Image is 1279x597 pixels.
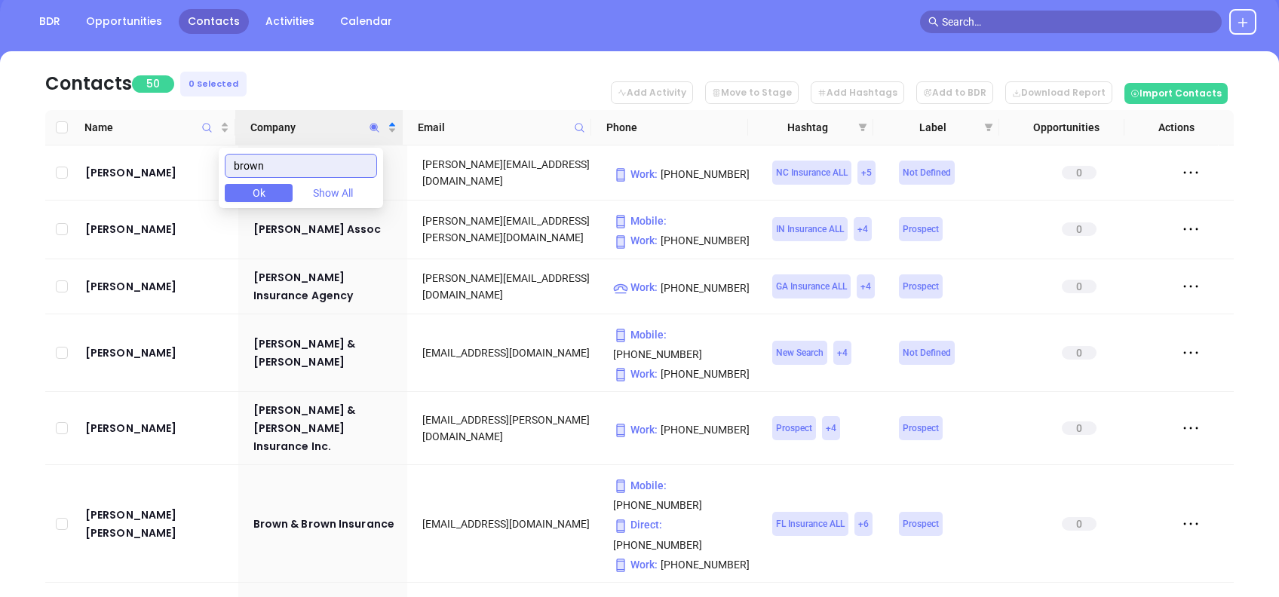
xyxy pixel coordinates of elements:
div: 0 Selected [180,72,247,96]
span: 0 [1062,346,1097,360]
div: [PERSON_NAME][EMAIL_ADDRESS][DOMAIN_NAME] [422,156,592,189]
span: Company [250,119,385,136]
span: Show All [313,185,353,201]
span: 0 [1062,421,1097,435]
span: filter [984,123,993,132]
span: Mobile : [613,477,667,494]
div: Contacts [45,70,132,97]
a: BDR [30,9,69,34]
span: Work : [613,166,658,182]
a: [PERSON_NAME] & [PERSON_NAME] [253,335,402,371]
span: 0 [1062,222,1097,236]
span: Work : [613,279,658,295]
span: 50 [132,75,174,93]
p: [PHONE_NUMBER] [613,556,751,573]
button: Import Contacts [1124,83,1228,104]
a: Brown & Brown Insurance [253,515,402,533]
span: search [928,17,939,27]
a: [PERSON_NAME] [85,277,232,295]
p: [PHONE_NUMBER] [613,421,751,438]
a: [PERSON_NAME] [85,344,232,362]
th: Name [78,110,235,145]
a: [PERSON_NAME] Insurance Agency [253,268,402,305]
span: Direct : [613,516,662,533]
a: Opportunities [77,9,171,34]
span: NC Insurance ALL [776,164,848,181]
button: Ok [225,184,293,202]
span: Work : [613,421,658,438]
span: Prospect [903,420,939,436]
div: [EMAIL_ADDRESS][DOMAIN_NAME] [422,516,592,532]
span: Name [84,119,217,136]
span: + 4 [837,344,848,361]
p: [PHONE_NUMBER] [613,279,751,295]
span: Mobile : [613,326,667,343]
span: New Search [776,344,824,361]
p: [PHONE_NUMBER] [613,232,751,249]
span: Mobile : [613,213,667,229]
span: FL Insurance ALL [776,516,845,532]
a: [PERSON_NAME] Assoc [253,220,402,238]
p: [PHONE_NUMBER] [613,366,751,382]
span: Work : [613,556,658,573]
th: Opportunities [999,110,1124,145]
span: Work : [613,232,658,249]
span: 0 [1062,517,1097,531]
span: Label [888,119,977,136]
p: [PHONE_NUMBER] [613,326,751,363]
span: Prospect [903,516,939,532]
span: + 6 [858,516,869,532]
span: + 4 [860,278,871,295]
a: [PERSON_NAME] & [PERSON_NAME] Insurance Inc. [253,401,402,455]
a: [PERSON_NAME] [85,220,232,238]
span: 0 [1062,166,1097,179]
p: [PHONE_NUMBER] [613,477,751,513]
p: [PHONE_NUMBER] [613,166,751,182]
input: Search… [942,14,1213,30]
div: [EMAIL_ADDRESS][PERSON_NAME][DOMAIN_NAME] [422,412,592,445]
span: Work : [613,366,658,382]
span: Not Defined [903,164,951,181]
span: filter [981,116,996,139]
a: [PERSON_NAME] [85,419,232,437]
span: Ok [253,185,265,201]
a: Calendar [331,9,401,34]
div: [PERSON_NAME][EMAIL_ADDRESS][PERSON_NAME][DOMAIN_NAME] [422,213,592,246]
p: [PHONE_NUMBER] [613,516,751,553]
span: + 4 [857,221,868,237]
a: Contacts [179,9,249,34]
span: IN Insurance ALL [776,221,844,237]
span: Prospect [903,278,939,295]
button: Show All [299,184,367,202]
span: Email [418,119,568,136]
span: GA Insurance ALL [776,278,847,295]
span: + 4 [826,420,836,436]
span: + 5 [861,164,872,181]
a: [PERSON_NAME] [85,164,232,182]
div: [EMAIL_ADDRESS][DOMAIN_NAME] [422,344,592,361]
span: Hashtag [763,119,852,136]
div: [PERSON_NAME][EMAIL_ADDRESS][DOMAIN_NAME] [422,270,592,303]
th: Company [235,110,403,145]
a: [PERSON_NAME] [PERSON_NAME] [85,506,232,542]
span: filter [855,116,870,139]
span: filter [858,123,867,132]
span: Prospect [903,221,939,237]
th: Phone [591,110,748,145]
span: Prospect [776,420,812,436]
span: Not Defined [903,344,951,361]
span: 0 [1062,280,1097,293]
th: Actions [1124,110,1219,145]
input: Search [225,154,377,178]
